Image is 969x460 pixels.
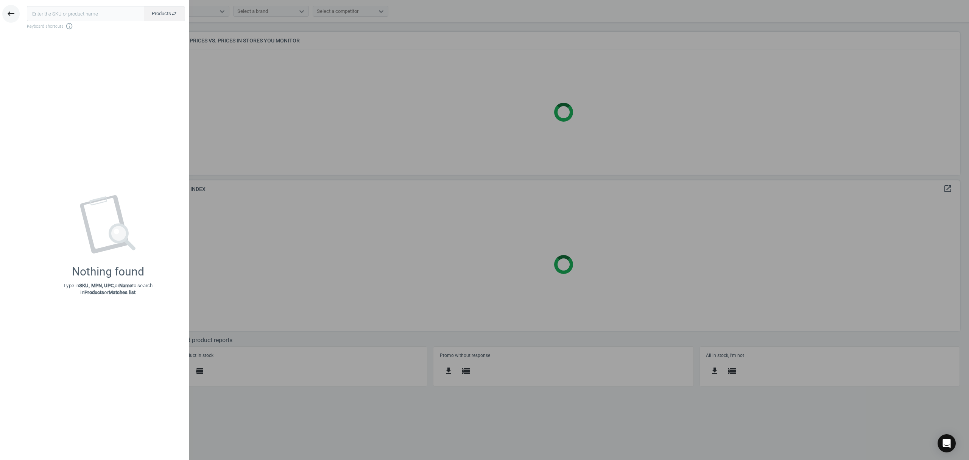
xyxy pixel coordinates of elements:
[27,22,185,30] span: Keyboard shortcuts
[109,289,136,295] strong: Matches list
[79,283,115,288] strong: SKU, MPN, UPC,
[2,5,20,23] button: keyboard_backspace
[144,6,185,21] button: Productsswap_horiz
[152,10,177,17] span: Products
[72,265,144,279] div: Nothing found
[65,22,73,30] i: info_outline
[84,289,104,295] strong: Products
[63,282,153,296] p: Type in or to search in or
[171,11,177,17] i: swap_horiz
[119,283,132,288] strong: Name
[938,434,956,452] div: Open Intercom Messenger
[27,6,144,21] input: Enter the SKU or product name
[6,9,16,18] i: keyboard_backspace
